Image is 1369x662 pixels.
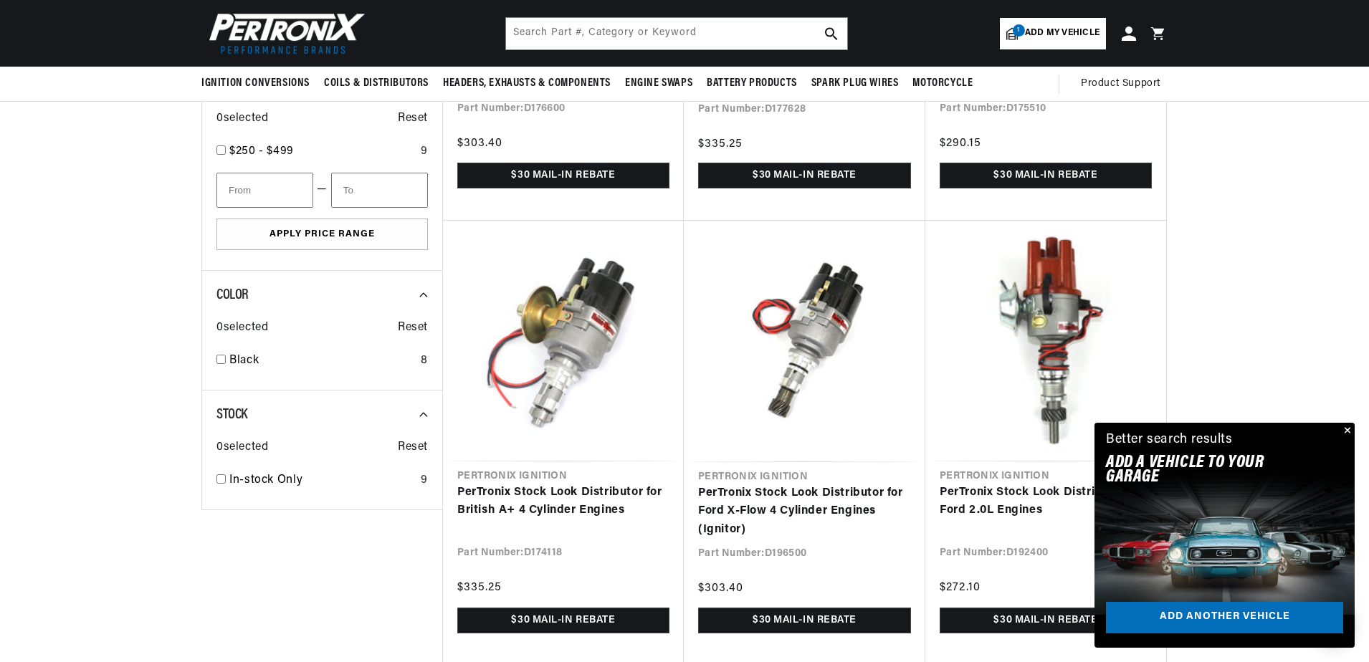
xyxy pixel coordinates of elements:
span: Headers, Exhausts & Components [443,76,611,91]
a: PerTronix Stock Look Distributor for British A+ 4 Cylinder Engines [457,484,669,520]
span: 0 selected [216,319,268,337]
summary: Coils & Distributors [317,67,436,100]
a: PerTronix Stock Look Distributor for Ford 2.0L Engines [940,484,1152,520]
span: 0 selected [216,110,268,128]
a: PerTronix Stock Look Distributor for Ford X-Flow 4 Cylinder Engines (Ignitor) [698,484,911,539]
summary: Spark Plug Wires [804,67,906,100]
a: In-stock Only [229,471,415,490]
div: Better search results [1106,430,1233,451]
a: Black [229,352,415,370]
a: 1Add my vehicle [1000,18,1106,49]
a: Add another vehicle [1106,602,1343,634]
span: Reset [398,319,428,337]
span: Reset [398,438,428,457]
span: Reset [398,110,428,128]
div: 9 [421,143,428,161]
summary: Ignition Conversions [201,67,317,100]
span: Spark Plug Wires [811,76,899,91]
summary: Product Support [1081,67,1168,101]
span: Battery Products [707,76,797,91]
summary: Headers, Exhausts & Components [436,67,618,100]
img: Pertronix [201,9,366,58]
input: Search Part #, Category or Keyword [506,18,847,49]
span: Product Support [1081,76,1160,92]
input: From [216,173,313,208]
span: Motorcycle [912,76,973,91]
button: Close [1337,423,1355,440]
h2: Add A VEHICLE to your garage [1106,456,1307,485]
summary: Motorcycle [905,67,980,100]
span: Engine Swaps [625,76,692,91]
span: Add my vehicle [1025,27,1100,40]
div: 9 [421,471,428,490]
div: 8 [421,352,428,370]
span: Ignition Conversions [201,76,310,91]
input: To [331,173,428,208]
span: Color [216,288,249,302]
summary: Battery Products [700,67,804,100]
span: $250 - $499 [229,145,294,157]
span: 1 [1013,24,1025,37]
summary: Engine Swaps [618,67,700,100]
span: — [317,181,328,199]
button: Apply Price Range [216,219,428,251]
span: Coils & Distributors [324,76,429,91]
button: search button [816,18,847,49]
span: 0 selected [216,438,268,457]
span: Stock [216,408,247,422]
